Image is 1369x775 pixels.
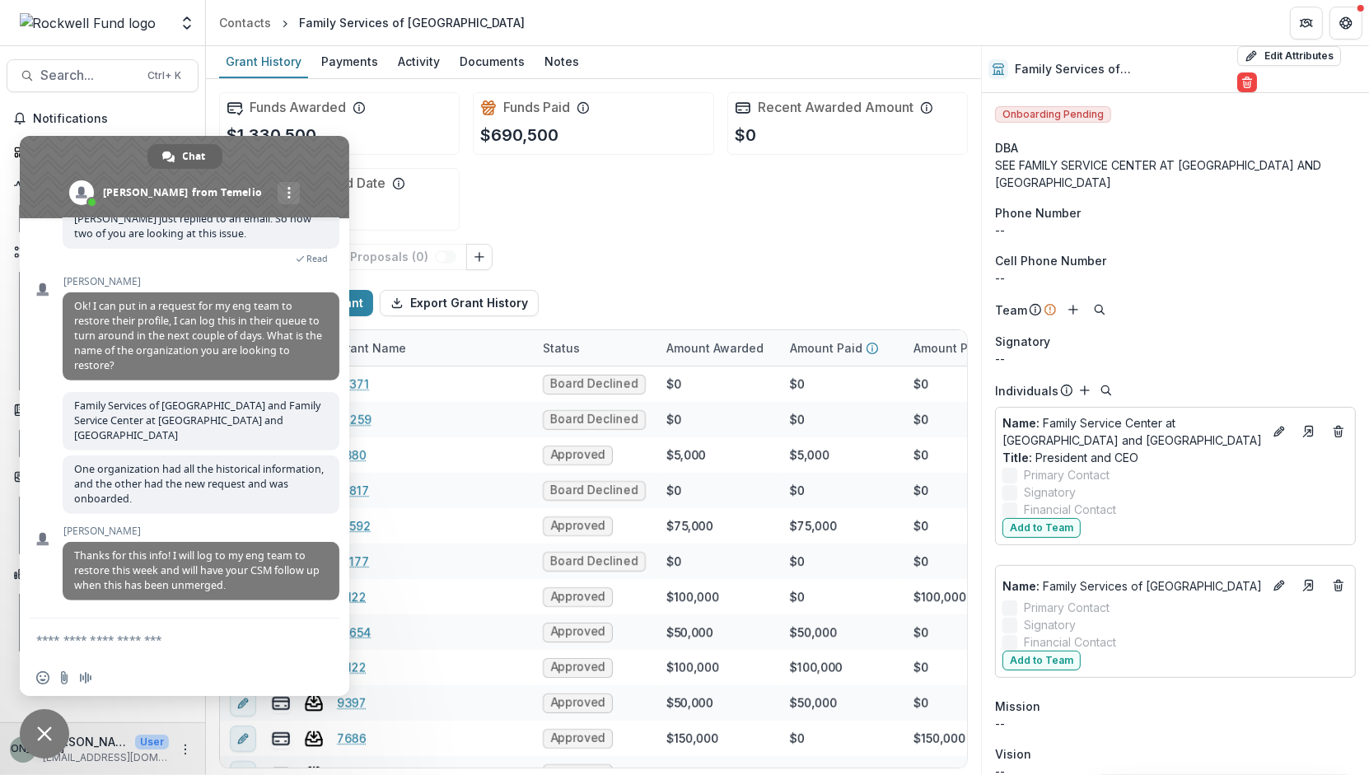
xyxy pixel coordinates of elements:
[790,659,843,676] div: $100,000
[315,49,385,73] div: Payments
[1296,418,1322,445] a: Go to contact
[1237,46,1341,66] button: Edit Attributes
[904,330,1027,366] div: Amount Payable
[913,694,928,712] div: $0
[995,269,1356,287] p: --
[63,525,339,537] span: [PERSON_NAME]
[230,690,256,717] button: edit
[550,696,605,710] span: Approved
[1329,576,1348,595] button: Deletes
[995,350,1356,367] div: --
[74,399,320,442] span: Family Services of [GEOGRAPHIC_DATA] and Family Service Center at [GEOGRAPHIC_DATA] and [GEOGRAPH...
[7,397,199,423] button: Open Documents
[58,671,71,684] span: Send a file
[995,204,1081,222] span: Phone Number
[550,413,638,427] span: Board Declined
[337,623,371,641] a: 10654
[550,731,605,745] span: Approved
[135,735,169,749] p: User
[666,411,681,428] div: $0
[656,330,780,366] div: Amount Awarded
[337,694,367,712] a: 9397
[33,112,192,126] span: Notifications
[337,411,371,428] a: 14259
[790,339,862,357] p: Amount Paid
[43,750,169,765] p: [EMAIL_ADDRESS][DOMAIN_NAME]
[913,339,1007,357] p: Amount Payable
[63,276,339,287] span: [PERSON_NAME]
[550,661,605,675] span: Approved
[327,330,533,366] div: Grant Name
[466,244,493,270] button: Link Grants
[213,11,278,35] a: Contacts
[1024,501,1116,518] span: Financial Contact
[913,623,928,641] div: $0
[550,554,638,568] span: Board Declined
[227,123,316,147] p: $1,330,500
[315,46,385,78] a: Payments
[913,553,928,570] div: $0
[74,462,324,506] span: One organization had all the historical information, and the other had the new request and was on...
[36,619,300,660] textarea: Compose your message...
[1269,576,1289,595] button: Edit
[74,299,322,372] span: Ok! I can put in a request for my eng team to restore their profile, I can log this in their queu...
[480,123,558,147] p: $690,500
[666,553,681,570] div: $0
[1063,300,1083,320] button: Add
[219,49,308,73] div: Grant History
[790,376,805,393] div: $0
[327,339,416,357] div: Grant Name
[7,138,199,166] a: Dashboard
[790,517,837,535] div: $75,000
[550,377,638,391] span: Board Declined
[219,14,271,31] div: Contacts
[550,483,638,497] span: Board Declined
[391,49,446,73] div: Activity
[1002,577,1263,595] a: Name: Family Services of [GEOGRAPHIC_DATA]
[1290,7,1323,40] button: Partners
[790,446,829,464] div: $5,000
[758,100,913,115] h2: Recent Awarded Amount
[995,222,1356,239] div: --
[1002,518,1081,538] button: Add to Team
[230,726,256,752] button: edit
[1002,579,1040,593] span: Name :
[790,694,837,712] div: $50,000
[790,411,805,428] div: $0
[36,671,49,684] span: Insert an emoji
[337,659,367,676] a: 11122
[913,446,928,464] div: $0
[1090,300,1110,320] button: Search
[74,549,320,592] span: Thanks for this info! I will log to my eng team to restore this week and will have your CSM follo...
[147,144,222,169] a: Chat
[183,144,206,169] span: Chat
[7,561,199,587] button: Open Data & Reporting
[271,693,291,713] button: view-payments
[40,68,138,83] span: Search...
[666,730,718,747] div: $150,000
[1075,380,1095,400] button: Add
[533,330,656,366] div: Status
[337,517,371,535] a: 13592
[306,253,328,264] span: Read
[337,588,367,605] a: 11122
[503,100,570,115] h2: Funds Paid
[780,330,904,366] div: Amount Paid
[995,106,1111,123] span: Onboarding Pending
[550,590,605,604] span: Approved
[995,333,1050,350] span: Signatory
[1024,599,1110,616] span: Primary Contact
[271,729,291,749] button: view-payments
[995,301,1027,319] p: Team
[995,715,1356,732] p: --
[7,59,199,92] button: Search...
[1015,63,1231,77] h2: Family Services of [GEOGRAPHIC_DATA]
[735,123,756,147] p: $0
[1096,380,1116,400] button: Search
[995,252,1106,269] span: Cell Phone Number
[1329,422,1348,441] button: Deletes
